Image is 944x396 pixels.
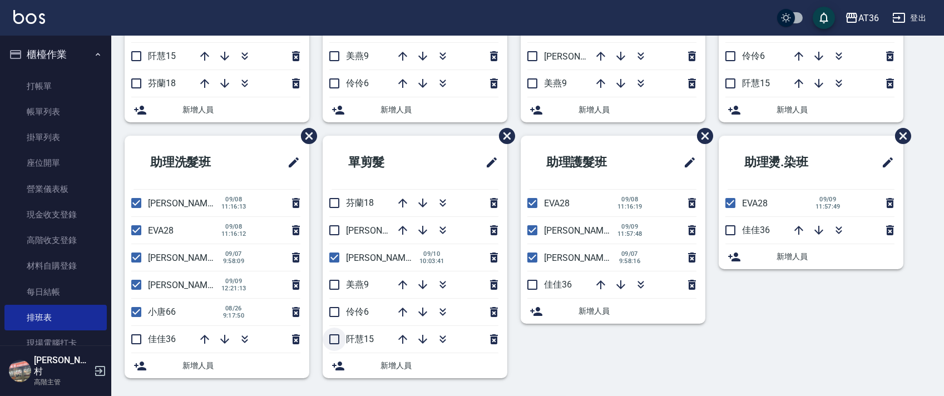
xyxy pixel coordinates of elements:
[816,196,841,203] span: 09/09
[4,330,107,356] a: 現場電腦打卡
[4,150,107,176] a: 座位開單
[148,78,176,88] span: 芬蘭18
[478,149,498,176] span: 修改班表的標題
[221,278,246,285] span: 09/09
[617,258,642,265] span: 9:58:16
[419,258,444,265] span: 10:03:41
[148,280,225,290] span: [PERSON_NAME]56
[617,223,642,230] span: 09/09
[221,305,246,312] span: 08/26
[4,279,107,305] a: 每日結帳
[521,299,705,324] div: 新增人員
[719,97,903,122] div: 新增人員
[617,203,642,210] span: 11:16:19
[148,334,176,344] span: 佳佳36
[4,99,107,125] a: 帳單列表
[346,279,369,290] span: 美燕9
[4,253,107,279] a: 材料自購登錄
[491,120,517,152] span: 刪除班表
[521,97,705,122] div: 新增人員
[689,120,715,152] span: 刪除班表
[719,244,903,269] div: 新增人員
[4,73,107,99] a: 打帳單
[346,334,374,344] span: 阡慧15
[676,149,696,176] span: 修改班表的標題
[34,355,91,377] h5: [PERSON_NAME]村
[544,279,572,290] span: 佳佳36
[728,142,849,182] h2: 助理燙.染班
[4,202,107,227] a: 現金收支登錄
[874,149,894,176] span: 修改班表的標題
[380,360,498,372] span: 新增人員
[148,225,174,236] span: EVA28
[280,149,300,176] span: 修改班表的標題
[346,197,374,208] span: 芬蘭18
[617,230,642,237] span: 11:57:48
[9,360,31,382] img: Person
[4,227,107,253] a: 高階收支登錄
[544,253,621,263] span: [PERSON_NAME]58
[4,176,107,202] a: 營業儀表板
[544,51,621,62] span: [PERSON_NAME]16
[4,40,107,69] button: 櫃檯作業
[148,51,176,61] span: 阡慧15
[221,258,246,265] span: 9:58:09
[221,203,246,210] span: 11:16:13
[125,97,309,122] div: 新增人員
[125,353,309,378] div: 新增人員
[221,250,246,258] span: 09/07
[346,253,423,263] span: [PERSON_NAME]11
[182,104,300,116] span: 新增人員
[323,353,507,378] div: 新增人員
[841,7,883,29] button: AT36
[742,225,770,235] span: 佳佳36
[221,230,246,237] span: 11:16:12
[617,250,642,258] span: 09/07
[813,7,835,29] button: save
[221,223,246,230] span: 09/08
[887,120,913,152] span: 刪除班表
[579,305,696,317] span: 新增人員
[530,142,650,182] h2: 助理護髮班
[888,8,931,28] button: 登出
[182,360,300,372] span: 新增人員
[346,51,369,61] span: 美燕9
[579,104,696,116] span: 新增人員
[4,305,107,330] a: 排班表
[221,285,246,292] span: 12:21:13
[293,120,319,152] span: 刪除班表
[544,78,567,88] span: 美燕9
[34,377,91,387] p: 高階主管
[346,306,369,317] span: 伶伶6
[544,225,621,236] span: [PERSON_NAME]56
[742,198,768,209] span: EVA28
[148,198,225,209] span: [PERSON_NAME]55
[4,125,107,150] a: 掛單列表
[544,198,570,209] span: EVA28
[742,51,765,61] span: 伶伶6
[332,142,440,182] h2: 單剪髮
[346,225,423,236] span: [PERSON_NAME]16
[617,196,642,203] span: 09/08
[777,251,894,263] span: 新增人員
[148,253,225,263] span: [PERSON_NAME]58
[742,78,770,88] span: 阡慧15
[134,142,254,182] h2: 助理洗髮班
[380,104,498,116] span: 新增人員
[13,10,45,24] img: Logo
[148,306,176,317] span: 小唐66
[346,78,369,88] span: 伶伶6
[858,11,879,25] div: AT36
[816,203,841,210] span: 11:57:49
[323,97,507,122] div: 新增人員
[777,104,894,116] span: 新增人員
[221,196,246,203] span: 09/08
[221,312,246,319] span: 9:17:50
[419,250,444,258] span: 09/10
